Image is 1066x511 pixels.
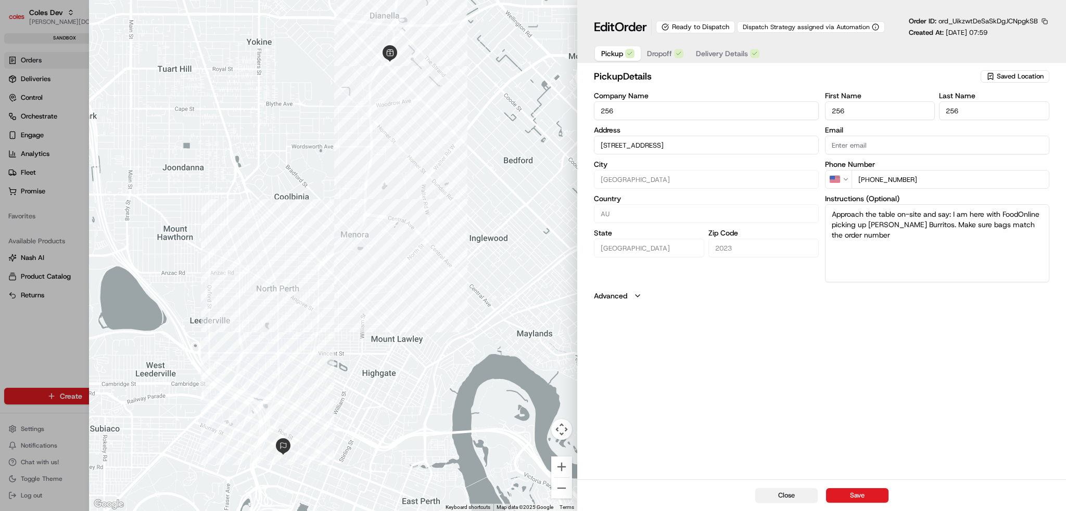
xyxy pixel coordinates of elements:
p: Welcome 👋 [10,42,189,58]
input: Enter country [594,204,818,223]
span: API Documentation [98,151,167,161]
label: Address [594,126,818,134]
span: Dispatch Strategy assigned via Automation [743,23,870,31]
span: Saved Location [997,72,1044,81]
a: Terms (opens in new tab) [560,504,574,510]
label: First Name [825,92,935,99]
span: Pickup [601,48,623,59]
button: Advanced [594,291,1049,301]
img: Google [92,497,126,511]
span: Dropoff [647,48,672,59]
label: Advanced [594,291,627,301]
button: Save [826,488,889,503]
label: Country [594,195,818,202]
button: Close [755,488,818,503]
input: Got a question? Start typing here... [27,67,187,78]
div: 💻 [88,152,96,160]
button: Keyboard shortcuts [446,504,490,511]
label: Instructions (Optional) [825,195,1049,202]
span: Map data ©2025 Google [497,504,553,510]
input: 1 Main St, Brisbane, NSW 2023, AU [594,136,818,154]
span: Pylon [104,176,126,184]
input: Enter email [825,136,1049,154]
input: Enter phone number [852,170,1049,189]
input: Enter zip code [708,239,819,257]
label: Phone Number [825,161,1049,168]
span: Order [615,19,647,35]
div: We're available if you need us! [35,110,132,118]
a: Powered byPylon [73,176,126,184]
input: Enter company name [594,101,818,120]
img: 1736555255976-a54dd68f-1ca7-489b-9aae-adbdc363a1c4 [10,99,29,118]
textarea: Approach the table on-site and say: I am here with FoodOnline picking up [PERSON_NAME] Burritos. ... [825,204,1049,282]
button: Dispatch Strategy assigned via Automation [737,21,885,33]
label: City [594,161,818,168]
p: Created At: [909,28,987,37]
div: Ready to Dispatch [656,21,735,33]
h2: pickup Details [594,69,979,84]
h1: Edit [594,19,647,35]
label: Company Name [594,92,818,99]
input: Enter state [594,239,704,257]
div: 📗 [10,152,19,160]
p: Order ID: [909,17,1038,26]
div: Start new chat [35,99,171,110]
button: Start new chat [177,102,189,115]
label: Last Name [939,92,1049,99]
span: Delivery Details [696,48,748,59]
span: Knowledge Base [21,151,80,161]
a: 📗Knowledge Base [6,147,84,165]
button: Map camera controls [551,419,572,440]
button: Zoom in [551,456,572,477]
button: Zoom out [551,478,572,499]
span: ord_UikzwtDeSaSkDgJCNpgkSB [938,17,1038,25]
a: 💻API Documentation [84,147,171,165]
input: Enter city [594,170,818,189]
a: Open this area in Google Maps (opens a new window) [92,497,126,511]
label: State [594,229,704,237]
label: Zip Code [708,229,819,237]
input: Enter first name [825,101,935,120]
input: Enter last name [939,101,1049,120]
button: Saved Location [981,69,1049,84]
span: [DATE] 07:59 [946,28,987,37]
img: Nash [10,10,31,31]
label: Email [825,126,1049,134]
